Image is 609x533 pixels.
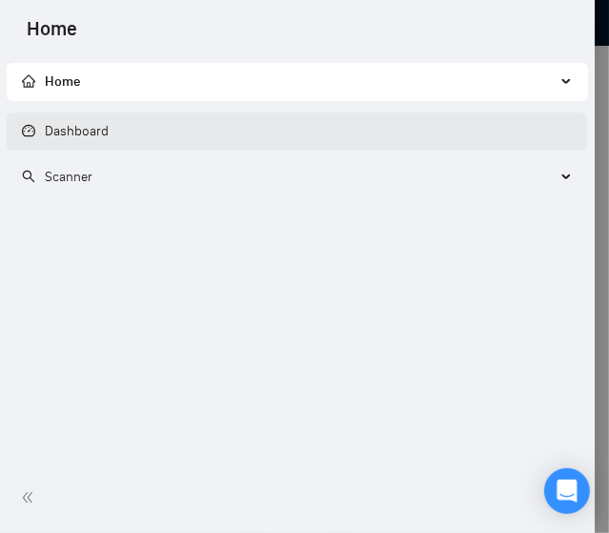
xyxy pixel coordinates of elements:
a: dashboardDashboard [22,123,109,139]
span: Home [11,15,92,55]
span: Home [22,73,81,90]
span: home [22,74,35,88]
li: Dashboard [7,113,587,151]
span: Home [45,73,81,90]
div: Open Intercom Messenger [544,468,590,514]
span: Scanner [22,169,92,185]
span: Scanner [45,169,92,185]
span: search [22,170,35,183]
span: double-left [21,488,40,507]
